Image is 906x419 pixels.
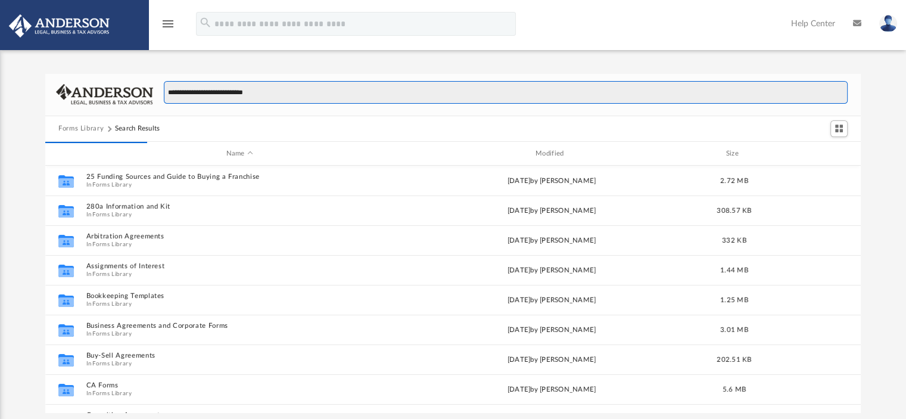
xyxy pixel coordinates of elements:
button: Forms Library [92,330,132,338]
div: [DATE] by [PERSON_NAME] [398,384,705,395]
button: 280a Information and Kit [86,203,393,211]
input: Search files and folders [164,81,848,104]
div: id [51,148,80,159]
span: In [86,271,393,278]
span: 308.57 KB [717,207,751,214]
span: 332 KB [722,237,746,244]
button: Forms Library [92,211,132,219]
div: id [763,148,846,159]
button: Buy-Sell Agreements [86,352,393,360]
button: Forms Library [92,241,132,249]
img: User Pic [879,15,897,32]
button: Arbitration Agreements [86,233,393,241]
span: In [86,211,393,219]
a: menu [161,23,175,31]
span: In [86,300,393,308]
span: 1.25 MB [720,297,748,303]
div: [DATE] by [PERSON_NAME] [398,235,705,246]
img: Anderson Advisors Platinum Portal [5,14,113,38]
div: grid [45,166,861,412]
div: Name [86,148,393,159]
div: [DATE] by [PERSON_NAME] [398,176,705,187]
span: 202.51 KB [717,356,751,363]
span: In [86,241,393,249]
button: Forms Library [92,181,132,189]
div: [DATE] by [PERSON_NAME] [398,355,705,365]
span: 2.72 MB [720,178,748,184]
div: Search Results [115,123,160,134]
button: Bookkeeping Templates [86,293,393,300]
span: In [86,360,393,368]
i: search [199,16,212,29]
button: Business Agreements and Corporate Forms [86,322,393,330]
button: Forms Library [92,360,132,368]
button: Forms Library [92,300,132,308]
button: 25 Funding Sources and Guide to Buying a Franchise [86,173,393,181]
div: [DATE] by [PERSON_NAME] [398,325,705,336]
span: In [86,330,393,338]
div: Size [711,148,758,159]
button: Forms Library [58,123,104,134]
div: [DATE] by [PERSON_NAME] [398,265,705,276]
button: Forms Library [92,271,132,278]
span: In [86,390,393,398]
div: Modified [398,148,705,159]
div: [DATE] by [PERSON_NAME] [398,206,705,216]
button: Forms Library [92,390,132,398]
button: Switch to Grid View [830,120,848,137]
div: [DATE] by [PERSON_NAME] [398,295,705,306]
span: 1.44 MB [720,267,748,274]
span: 5.6 MB [723,386,746,393]
button: CA Forms [86,382,393,390]
i: menu [161,17,175,31]
span: In [86,181,393,189]
button: Assignments of Interest [86,263,393,271]
span: 3.01 MB [720,327,748,333]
